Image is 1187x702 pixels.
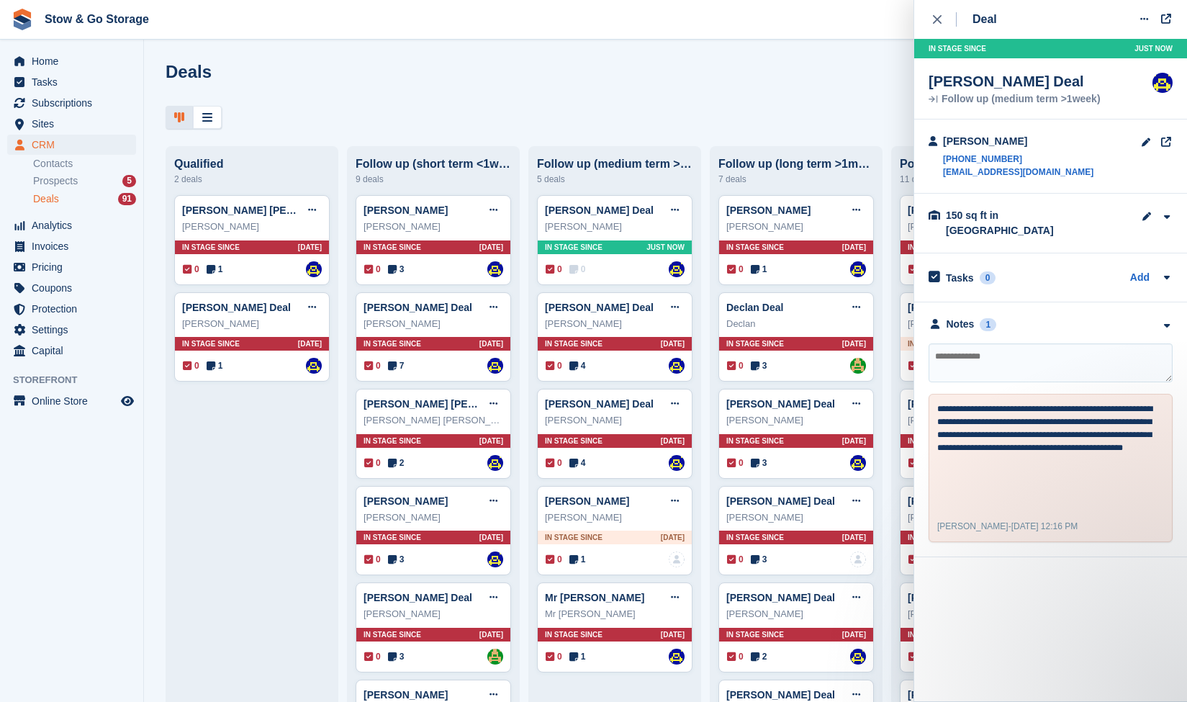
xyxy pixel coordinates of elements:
[908,607,1047,621] div: [PERSON_NAME]
[980,271,996,284] div: 0
[669,358,685,374] a: Rob Good-Stephenson
[7,278,136,298] a: menu
[661,338,685,349] span: [DATE]
[727,263,744,276] span: 0
[122,175,136,187] div: 5
[364,456,381,469] span: 0
[908,413,1047,428] div: [PERSON_NAME]
[900,171,1055,188] div: 11 deals
[751,359,767,372] span: 3
[908,398,1016,410] a: [PERSON_NAME] Deal
[487,455,503,471] img: Rob Good-Stephenson
[32,341,118,361] span: Capital
[908,220,1047,234] div: [PERSON_NAME]
[946,208,1090,238] div: 150 sq ft in [GEOGRAPHIC_DATA]
[751,456,767,469] span: 3
[937,521,1008,531] span: [PERSON_NAME]
[545,398,654,410] a: [PERSON_NAME] Deal
[545,338,602,349] span: In stage since
[569,456,586,469] span: 4
[908,495,1016,507] a: [PERSON_NAME] Deal
[32,51,118,71] span: Home
[726,495,835,507] a: [PERSON_NAME] Deal
[946,271,974,284] h2: Tasks
[908,650,925,663] span: 0
[726,532,784,543] span: In stage since
[646,242,685,253] span: Just now
[669,455,685,471] a: Rob Good-Stephenson
[298,338,322,349] span: [DATE]
[388,650,405,663] span: 3
[850,261,866,277] a: Rob Good-Stephenson
[908,317,1047,331] div: [PERSON_NAME]
[388,359,405,372] span: 7
[545,629,602,640] span: In stage since
[32,135,118,155] span: CRM
[487,358,503,374] img: Rob Good-Stephenson
[726,436,784,446] span: In stage since
[908,689,1016,701] a: [PERSON_NAME] Deal
[306,358,322,374] img: Rob Good-Stephenson
[32,391,118,411] span: Online Store
[183,263,199,276] span: 0
[943,153,1093,166] a: [PHONE_NUMBER]
[32,257,118,277] span: Pricing
[726,592,835,603] a: [PERSON_NAME] Deal
[726,204,811,216] a: [PERSON_NAME]
[487,261,503,277] a: Rob Good-Stephenson
[1130,270,1150,287] a: Add
[908,456,925,469] span: 0
[487,649,503,665] a: Alex Taylor
[908,263,925,276] span: 0
[479,532,503,543] span: [DATE]
[1152,73,1173,93] a: Rob Good-Stephenson
[908,302,1016,313] a: [PERSON_NAME] Deal
[569,553,586,566] span: 1
[32,236,118,256] span: Invoices
[980,318,996,331] div: 1
[850,649,866,665] img: Rob Good-Stephenson
[7,135,136,155] a: menu
[545,220,685,234] div: [PERSON_NAME]
[364,607,503,621] div: [PERSON_NAME]
[850,358,866,374] a: Alex Taylor
[545,532,602,543] span: In stage since
[1011,521,1078,531] span: [DATE] 12:16 PM
[364,413,503,428] div: [PERSON_NAME] [PERSON_NAME]
[726,398,835,410] a: [PERSON_NAME] Deal
[751,263,767,276] span: 1
[388,263,405,276] span: 3
[32,320,118,340] span: Settings
[7,114,136,134] a: menu
[7,236,136,256] a: menu
[908,592,1016,603] a: [PERSON_NAME] Deal
[545,436,602,446] span: In stage since
[1134,43,1173,54] span: Just now
[972,11,997,28] div: Deal
[32,93,118,113] span: Subscriptions
[364,592,472,603] a: [PERSON_NAME] Deal
[850,455,866,471] img: Rob Good-Stephenson
[364,338,421,349] span: In stage since
[33,192,136,207] a: Deals 91
[908,532,965,543] span: In stage since
[356,158,511,171] div: Follow up (short term <1week)
[364,263,381,276] span: 0
[356,171,511,188] div: 9 deals
[182,220,322,234] div: [PERSON_NAME]
[546,650,562,663] span: 0
[7,215,136,235] a: menu
[947,317,975,332] div: Notes
[182,317,322,331] div: [PERSON_NAME]
[364,359,381,372] span: 0
[545,302,654,313] a: [PERSON_NAME] Deal
[183,359,199,372] span: 0
[7,391,136,411] a: menu
[726,338,784,349] span: In stage since
[33,174,78,188] span: Prospects
[545,413,685,428] div: [PERSON_NAME]
[364,553,381,566] span: 0
[487,552,503,567] a: Rob Good-Stephenson
[842,242,866,253] span: [DATE]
